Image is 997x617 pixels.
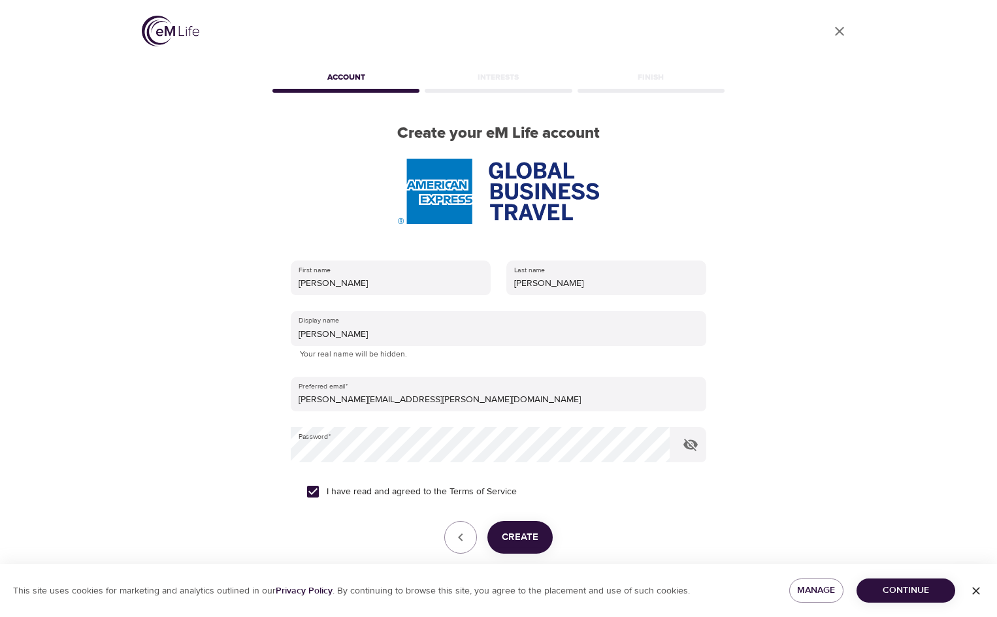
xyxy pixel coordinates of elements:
a: Privacy Policy [276,585,333,597]
img: logo [142,16,199,46]
a: close [824,16,855,47]
span: Manage [800,582,833,599]
button: Create [487,521,553,554]
img: AmEx%20GBT%20logo.png [398,159,599,224]
h2: Create your eM Life account [270,124,727,143]
span: I have read and agreed to the [327,485,517,499]
span: Create [502,529,538,546]
p: Your real name will be hidden. [300,348,697,361]
button: Continue [857,578,955,603]
button: Manage [789,578,843,603]
a: Terms of Service [449,485,517,499]
span: Continue [867,582,945,599]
